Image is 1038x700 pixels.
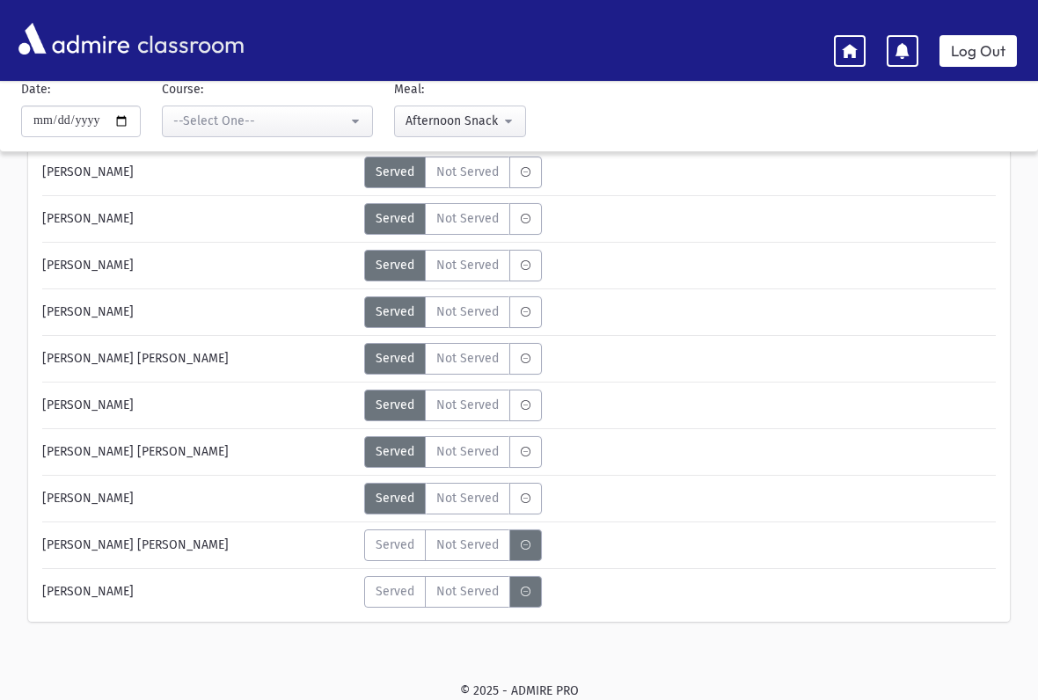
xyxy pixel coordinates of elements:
[376,442,414,461] span: Served
[436,303,499,321] span: Not Served
[436,256,499,274] span: Not Served
[42,489,134,507] span: [PERSON_NAME]
[364,296,542,328] div: MeaStatus
[436,349,499,368] span: Not Served
[364,157,542,188] div: MeaStatus
[42,582,134,601] span: [PERSON_NAME]
[436,442,499,461] span: Not Served
[21,80,50,98] label: Date:
[42,163,134,181] span: [PERSON_NAME]
[364,343,542,375] div: MeaStatus
[376,209,414,228] span: Served
[28,682,1010,700] div: © 2025 - ADMIRE PRO
[436,396,499,414] span: Not Served
[376,536,414,554] span: Served
[364,576,542,608] div: MeaStatus
[376,303,414,321] span: Served
[364,483,542,514] div: MeaStatus
[42,536,229,554] span: [PERSON_NAME] [PERSON_NAME]
[376,489,414,507] span: Served
[364,436,542,468] div: MeaStatus
[436,163,499,181] span: Not Served
[364,203,542,235] div: MeaStatus
[364,529,542,561] div: MeaStatus
[14,18,134,59] img: AdmirePro
[394,80,424,98] label: Meal:
[376,582,414,601] span: Served
[376,349,414,368] span: Served
[939,35,1017,67] a: Log Out
[376,396,414,414] span: Served
[436,536,499,554] span: Not Served
[42,303,134,321] span: [PERSON_NAME]
[162,106,373,137] button: --Select One--
[436,209,499,228] span: Not Served
[376,163,414,181] span: Served
[406,112,501,130] div: Afternoon Snack
[364,250,542,281] div: MeaStatus
[42,442,229,461] span: [PERSON_NAME] [PERSON_NAME]
[436,582,499,601] span: Not Served
[376,256,414,274] span: Served
[42,349,229,368] span: [PERSON_NAME] [PERSON_NAME]
[42,396,134,414] span: [PERSON_NAME]
[42,256,134,274] span: [PERSON_NAME]
[394,106,526,137] button: Afternoon Snack
[42,209,134,228] span: [PERSON_NAME]
[436,489,499,507] span: Not Served
[364,390,542,421] div: MeaStatus
[173,112,347,130] div: --Select One--
[134,16,245,62] span: classroom
[162,80,203,98] label: Course:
